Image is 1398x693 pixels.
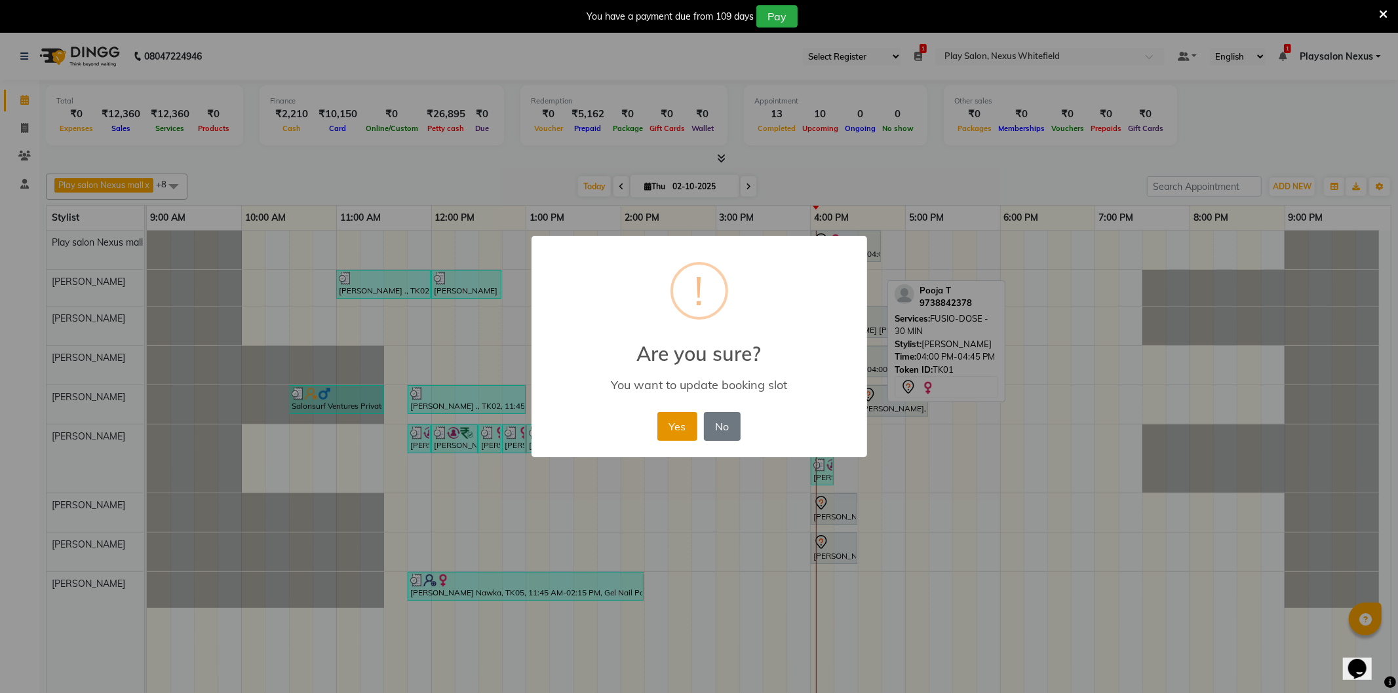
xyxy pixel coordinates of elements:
[657,412,697,441] button: Yes
[587,10,754,24] div: You have a payment due from 109 days
[1343,641,1385,680] iframe: chat widget
[756,5,798,28] button: Pay
[532,326,867,365] h2: Are you sure?
[704,412,741,441] button: No
[695,265,704,317] div: !
[550,377,847,392] div: You want to update booking slot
